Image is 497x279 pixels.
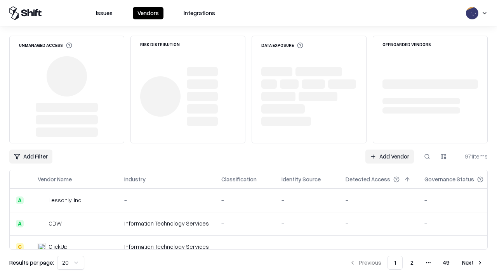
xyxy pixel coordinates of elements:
[16,243,24,251] div: C
[345,256,488,270] nav: pagination
[388,256,403,270] button: 1
[424,175,474,183] div: Governance Status
[424,196,496,204] div: -
[38,220,45,227] img: CDW
[282,243,333,251] div: -
[38,196,45,204] img: Lessonly, Inc.
[91,7,117,19] button: Issues
[49,219,62,227] div: CDW
[9,258,54,267] p: Results per page:
[221,175,257,183] div: Classification
[38,243,45,251] img: ClickUp
[457,152,488,160] div: 971 items
[424,219,496,227] div: -
[140,42,180,46] div: Risk Distribution
[346,219,412,227] div: -
[437,256,456,270] button: 49
[179,7,220,19] button: Integrations
[261,42,303,48] div: Data Exposure
[49,196,82,204] div: Lessonly, Inc.
[282,175,321,183] div: Identity Source
[49,243,68,251] div: ClickUp
[19,42,72,48] div: Unmanaged Access
[424,243,496,251] div: -
[365,150,414,164] a: Add Vendor
[124,196,209,204] div: -
[124,219,209,227] div: Information Technology Services
[16,196,24,204] div: A
[382,42,431,46] div: Offboarded Vendors
[282,219,333,227] div: -
[124,175,146,183] div: Industry
[221,219,269,227] div: -
[457,256,488,270] button: Next
[9,150,52,164] button: Add Filter
[346,243,412,251] div: -
[346,196,412,204] div: -
[282,196,333,204] div: -
[38,175,72,183] div: Vendor Name
[16,220,24,227] div: A
[133,7,163,19] button: Vendors
[346,175,390,183] div: Detected Access
[404,256,420,270] button: 2
[124,243,209,251] div: Information Technology Services
[221,243,269,251] div: -
[221,196,269,204] div: -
